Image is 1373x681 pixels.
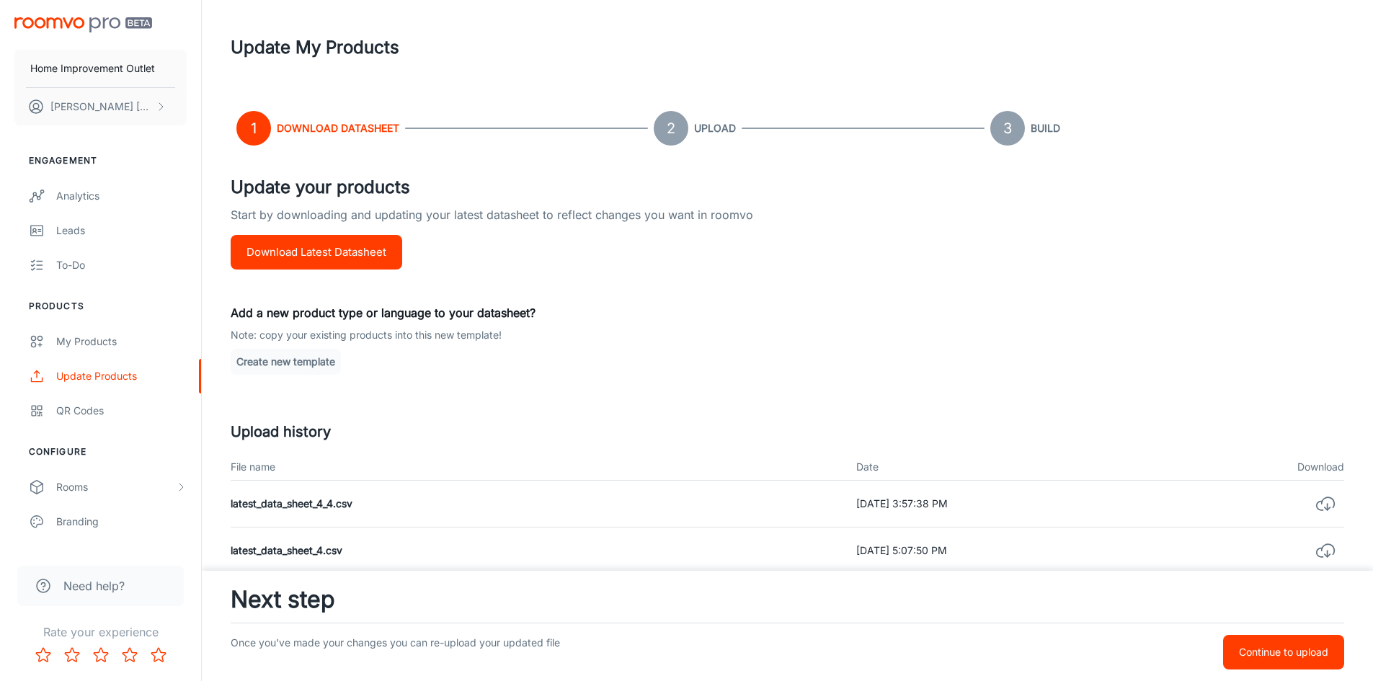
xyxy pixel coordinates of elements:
[251,120,257,137] text: 1
[30,61,155,76] p: Home Improvement Outlet
[58,641,86,669] button: Rate 2 star
[14,88,187,125] button: [PERSON_NAME] [PERSON_NAME]
[86,641,115,669] button: Rate 3 star
[1223,635,1344,669] button: Continue to upload
[1031,120,1060,136] h6: Build
[845,528,1181,574] td: [DATE] 5:07:50 PM
[12,623,190,641] p: Rate your experience
[667,120,675,137] text: 2
[56,223,187,239] div: Leads
[56,514,187,530] div: Branding
[1181,454,1344,481] th: Download
[50,99,152,115] p: [PERSON_NAME] [PERSON_NAME]
[845,481,1181,528] td: [DATE] 3:57:38 PM
[277,120,399,136] h6: Download Datasheet
[56,334,187,350] div: My Products
[56,403,187,419] div: QR Codes
[231,327,1344,343] p: Note: copy your existing products into this new template!
[231,206,1344,235] p: Start by downloading and updating your latest datasheet to reflect changes you want in roomvo
[1239,644,1328,660] p: Continue to upload
[14,17,152,32] img: Roomvo PRO Beta
[1003,120,1012,137] text: 3
[231,349,341,375] button: Create new template
[231,35,399,61] h1: Update My Products
[694,120,736,136] h6: Upload
[144,641,173,669] button: Rate 5 star
[231,304,1344,321] p: Add a new product type or language to your datasheet?
[56,548,187,564] div: Texts
[29,641,58,669] button: Rate 1 star
[231,528,845,574] td: latest_data_sheet_4.csv
[115,641,144,669] button: Rate 4 star
[231,174,1344,200] h4: Update your products
[63,577,125,595] span: Need help?
[231,454,845,481] th: File name
[231,582,1344,617] h3: Next step
[231,481,845,528] td: latest_data_sheet_4_4.csv
[231,421,1344,442] h5: Upload history
[56,368,187,384] div: Update Products
[56,188,187,204] div: Analytics
[56,257,187,273] div: To-do
[231,635,954,669] p: Once you've made your changes you can re-upload your updated file
[14,50,187,87] button: Home Improvement Outlet
[56,479,175,495] div: Rooms
[845,454,1181,481] th: Date
[231,235,402,270] button: Download Latest Datasheet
